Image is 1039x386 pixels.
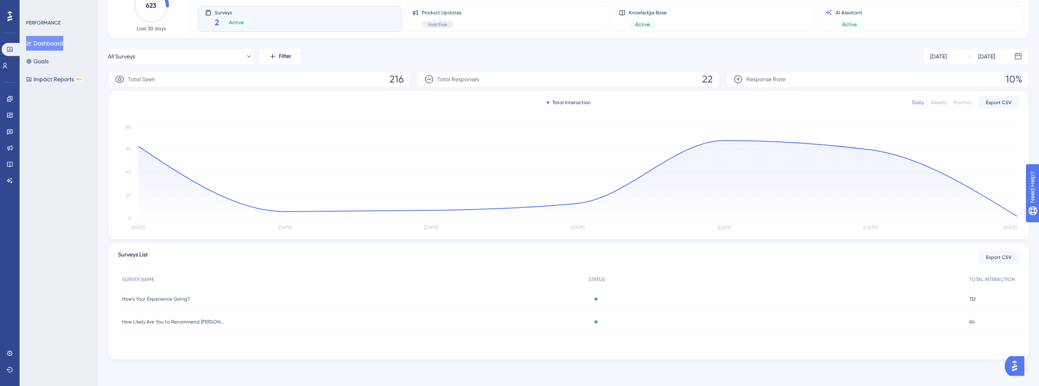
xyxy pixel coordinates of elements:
tspan: [DATE] [131,225,145,230]
span: Export CSV [986,99,1012,106]
button: All Surveys [108,48,253,65]
span: STATUS [589,276,605,283]
span: Active [842,21,857,28]
span: Export CSV [986,254,1012,261]
span: 216 [389,73,404,86]
span: All Surveys [108,51,135,61]
span: SURVEY NAME [122,276,154,283]
button: Impact ReportsBETA [26,72,83,87]
span: Knowledge Base [629,9,667,16]
div: Daily [912,99,924,106]
span: Need Help? [19,2,51,12]
span: Surveys List [118,250,148,265]
div: BETA [76,77,83,81]
span: How’s Your Experience Going? [122,296,190,302]
div: Total Interaction [547,99,591,106]
tspan: [DATE] [278,225,292,230]
span: Response Rate [746,74,785,84]
button: Export CSV [978,251,1019,264]
tspan: [DATE] [717,225,731,230]
tspan: 20 [126,192,131,198]
text: 623 [146,2,156,9]
button: Filter [260,48,300,65]
span: Filter [279,51,291,61]
span: 22 [702,73,713,86]
tspan: 40 [125,169,131,175]
button: Export CSV [978,96,1019,109]
iframe: UserGuiding AI Assistant Launcher [1005,354,1029,378]
span: AI Assistant [836,9,863,16]
div: [DATE] [930,51,947,61]
tspan: 0 [128,216,131,221]
span: Surveys [215,9,250,15]
button: Goals [26,54,49,69]
tspan: [DATE] [571,225,585,230]
span: Active [229,19,244,26]
span: How Likely Are You to Recommend [PERSON_NAME]? [122,319,224,325]
tspan: [DATE] [1003,225,1017,230]
tspan: [DATE] [863,225,877,230]
span: TOTAL INTERACTION [969,276,1015,283]
tspan: 80 [125,125,131,130]
span: Product Updates [422,9,461,16]
div: Weekly [930,99,947,106]
tspan: [DATE] [424,225,438,230]
span: 10% [1006,73,1022,86]
button: Dashboard [26,36,63,51]
span: Inactive [428,21,447,28]
span: 132 [969,296,976,302]
span: Last 30 days [137,25,166,32]
span: 84 [969,319,975,325]
div: PERFORMANCE [26,20,60,26]
span: Active [635,21,650,28]
div: [DATE] [978,51,995,61]
div: Monthly [953,99,972,106]
span: Total Seen [128,74,155,84]
span: 2 [215,17,219,28]
tspan: 60 [126,146,131,152]
span: Total Responses [437,74,479,84]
